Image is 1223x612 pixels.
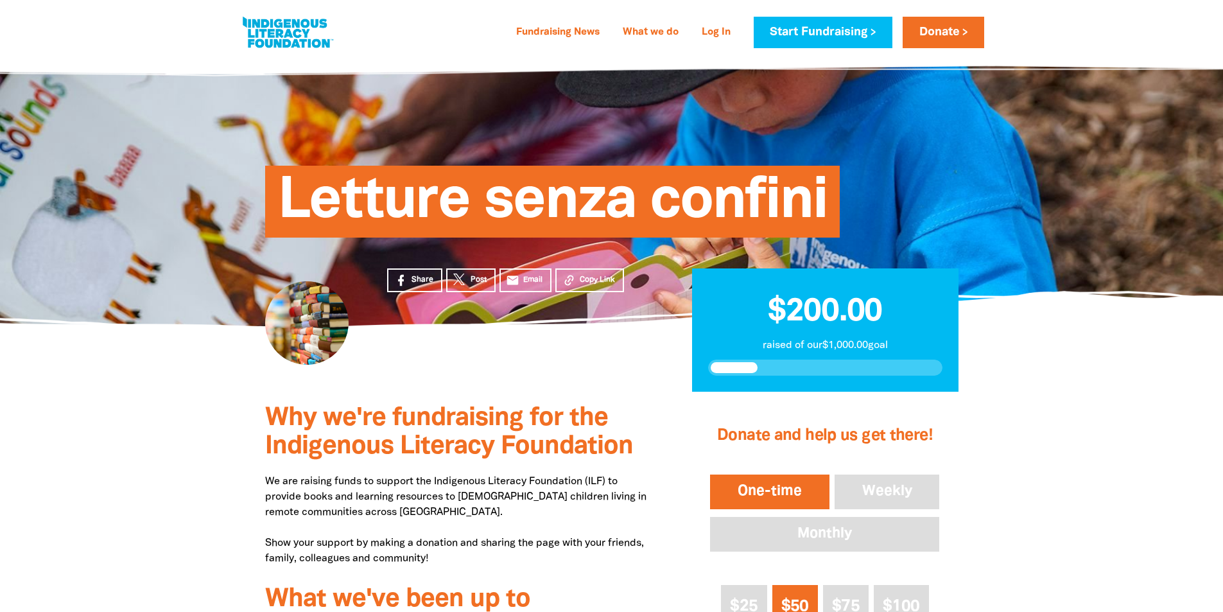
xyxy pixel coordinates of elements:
i: email [506,274,519,287]
a: Post [446,268,496,292]
a: Log In [694,22,738,43]
span: $200.00 [768,297,882,327]
button: One-time [707,472,832,512]
button: Copy Link [555,268,624,292]
span: Post [471,274,487,286]
a: What we do [615,22,686,43]
a: Start Fundraising [754,17,892,48]
span: Why we're fundraising for the Indigenous Literacy Foundation [265,407,633,459]
span: Share [412,274,433,286]
p: raised of our $1,000.00 goal [708,338,942,353]
span: Email [523,274,542,286]
h2: Donate and help us get there! [707,410,942,462]
span: Letture senza confini [278,175,828,238]
button: Weekly [832,472,942,512]
p: We are raising funds to support the Indigenous Literacy Foundation (ILF) to provide books and lea... [265,474,654,566]
a: Share [387,268,442,292]
a: Fundraising News [508,22,607,43]
a: Donate [903,17,984,48]
a: emailEmail [499,268,552,292]
button: Monthly [707,514,942,554]
span: Copy Link [580,274,615,286]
